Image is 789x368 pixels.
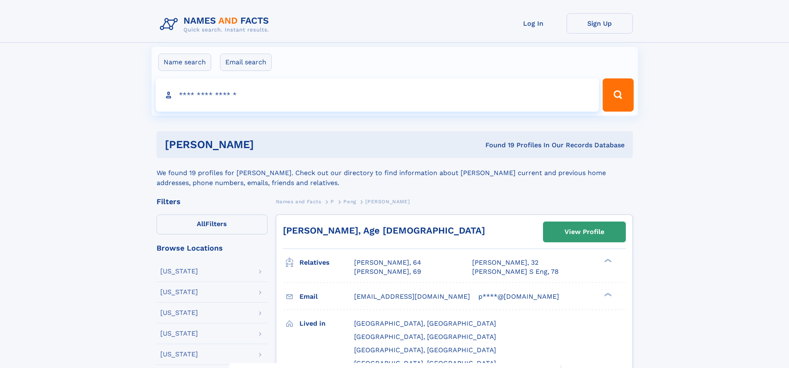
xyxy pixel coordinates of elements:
a: View Profile [543,222,625,242]
div: Found 19 Profiles In Our Records Database [369,141,625,150]
div: ❯ [602,258,612,263]
h1: [PERSON_NAME] [165,139,370,150]
h3: Relatives [299,256,354,270]
span: [GEOGRAPHIC_DATA], [GEOGRAPHIC_DATA] [354,333,496,341]
span: Peng [343,199,356,205]
span: [PERSON_NAME] [365,199,410,205]
div: View Profile [565,222,604,241]
label: Email search [220,54,272,71]
a: Peng [343,196,356,207]
a: [PERSON_NAME], Age [DEMOGRAPHIC_DATA] [283,225,485,236]
a: Log In [500,13,567,34]
div: Filters [157,198,268,205]
a: Sign Up [567,13,633,34]
span: [GEOGRAPHIC_DATA], [GEOGRAPHIC_DATA] [354,319,496,327]
span: All [197,220,205,228]
div: [US_STATE] [160,351,198,358]
a: [PERSON_NAME], 32 [472,258,538,267]
div: We found 19 profiles for [PERSON_NAME]. Check out our directory to find information about [PERSON... [157,158,633,188]
h3: Lived in [299,317,354,331]
label: Name search [158,54,211,71]
img: Logo Names and Facts [157,13,276,36]
a: [PERSON_NAME], 69 [354,267,421,276]
div: [US_STATE] [160,268,198,275]
div: [US_STATE] [160,330,198,337]
h3: Email [299,290,354,304]
input: search input [156,78,599,112]
span: [GEOGRAPHIC_DATA], [GEOGRAPHIC_DATA] [354,346,496,354]
span: [EMAIL_ADDRESS][DOMAIN_NAME] [354,292,470,300]
div: Browse Locations [157,244,268,252]
span: P [331,199,334,205]
label: Filters [157,214,268,234]
div: ❯ [602,292,612,297]
a: P [331,196,334,207]
div: [US_STATE] [160,310,198,316]
div: [US_STATE] [160,289,198,295]
span: [GEOGRAPHIC_DATA], [GEOGRAPHIC_DATA] [354,359,496,367]
button: Search Button [603,78,633,112]
a: [PERSON_NAME], 64 [354,258,421,267]
a: [PERSON_NAME] S Eng, 78 [472,267,559,276]
a: Names and Facts [276,196,321,207]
